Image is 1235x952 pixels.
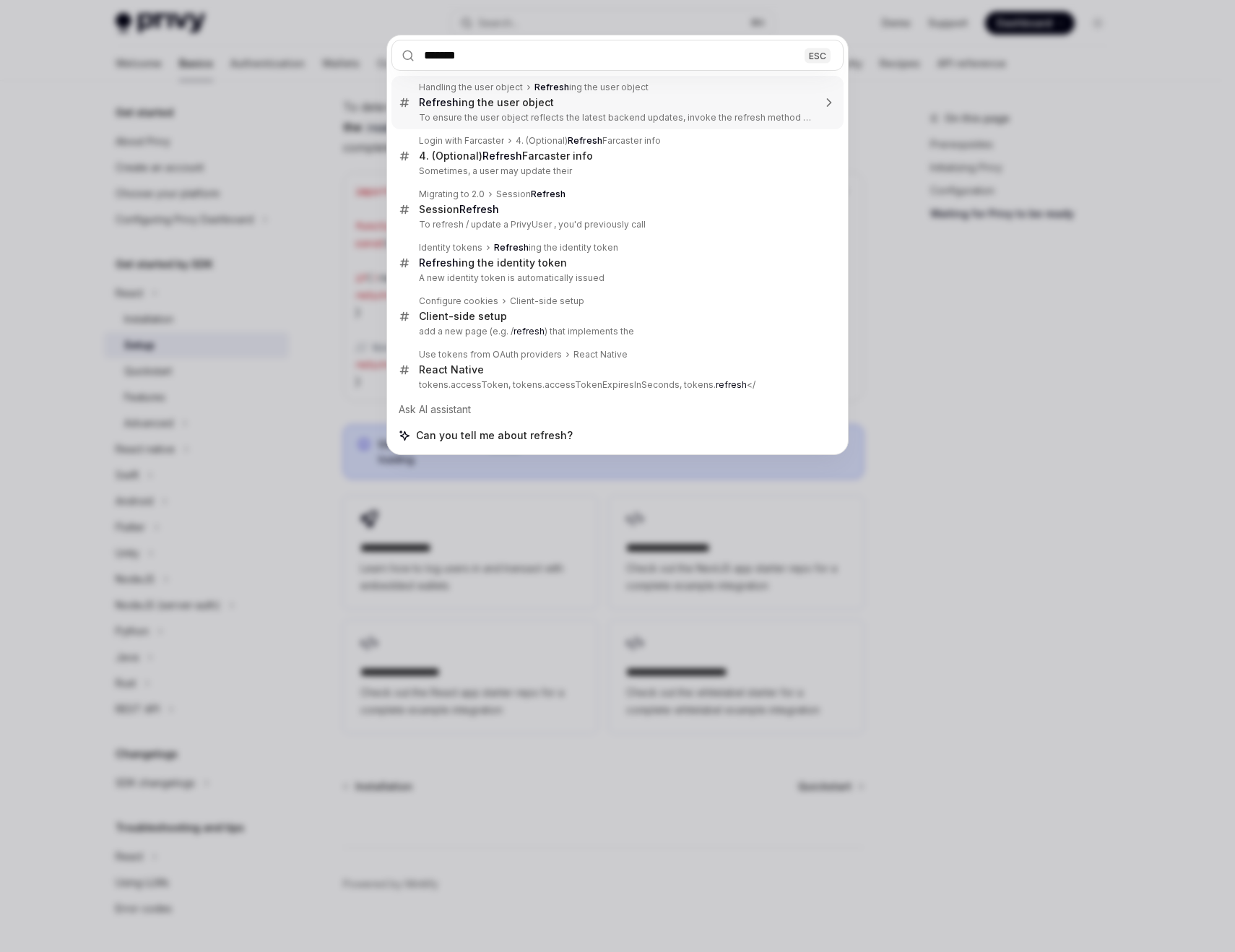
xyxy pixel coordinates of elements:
[419,203,499,216] div: Session
[419,272,813,284] p: A new identity token is automatically issued
[534,82,569,92] b: Refresh
[419,326,813,337] p: add a new page (e.g. / ) that implements the
[419,379,813,391] p: tokens.accessToken, tokens.accessTokenExpiresInSeconds, tokens.
[419,310,507,323] div: Client-side setup
[805,48,831,63] div: ESC
[459,203,499,215] b: Refresh
[419,256,567,269] div: ing the identity token
[391,397,844,423] div: Ask AI assistant
[419,256,459,269] b: Refresh
[419,242,482,254] div: Identity tokens
[419,82,523,93] div: Handling the user object
[419,96,554,109] div: ing the user object
[419,135,504,147] div: Login with Farcaster
[573,349,628,360] div: React Native
[716,379,747,390] b: refresh
[419,189,485,200] div: Migrating to 2.0
[494,242,529,253] b: Refresh
[482,150,522,162] b: Refresh
[534,82,649,93] div: ing the user object
[419,150,593,163] div: 4. (Optional) Farcaster info
[419,295,498,307] div: Configure cookies
[568,135,602,146] b: Refresh
[716,379,755,390] mark: </
[496,189,565,200] div: Session
[510,295,584,307] div: Client-side setup
[513,326,545,337] b: refresh
[494,242,618,254] div: ing the identity token
[419,96,459,108] b: Refresh
[416,428,573,443] span: Can you tell me about refresh?
[419,363,484,376] div: React Native
[419,349,562,360] div: Use tokens from OAuth providers
[419,165,813,177] p: Sometimes, a user may update their
[531,189,565,199] b: Refresh
[516,135,661,147] div: 4. (Optional) Farcaster info
[419,112,813,124] p: To ensure the user object reflects the latest backend updates, invoke the refresh method on the use
[419,219,813,230] p: To refresh / update a PrivyUser , you'd previously call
